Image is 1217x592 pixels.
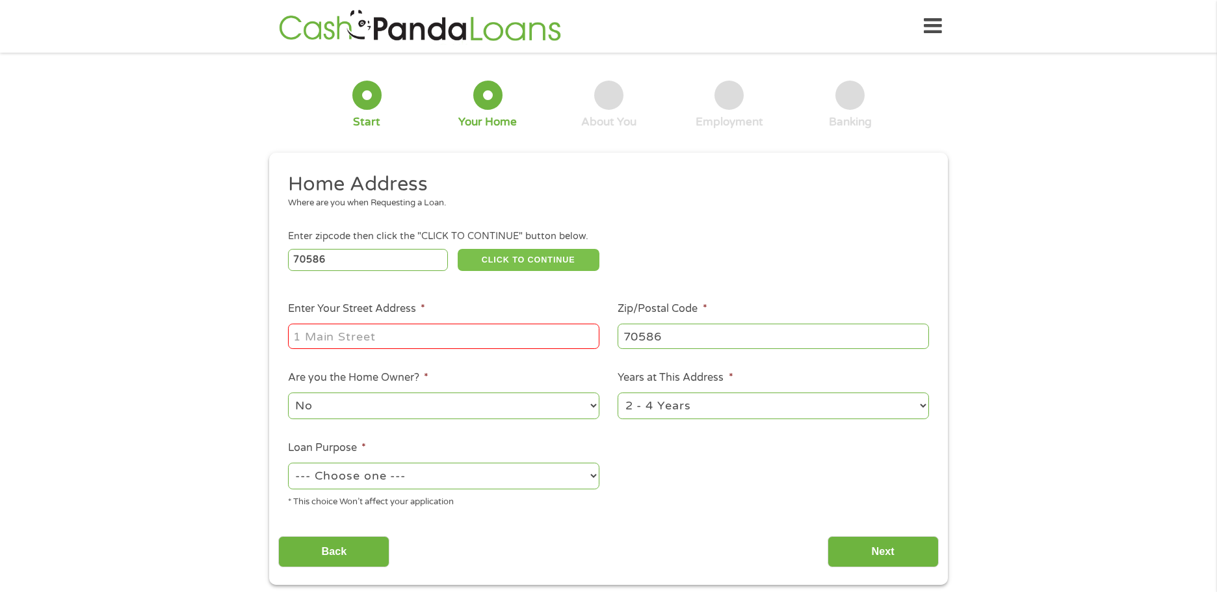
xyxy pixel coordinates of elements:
[828,536,939,568] input: Next
[288,324,599,348] input: 1 Main Street
[618,371,733,385] label: Years at This Address
[288,249,449,271] input: Enter Zipcode (e.g 01510)
[288,197,920,210] div: Where are you when Requesting a Loan.
[288,441,366,455] label: Loan Purpose
[288,172,920,198] h2: Home Address
[581,115,636,129] div: About You
[275,8,565,45] img: GetLoanNow Logo
[458,115,517,129] div: Your Home
[288,302,425,316] label: Enter Your Street Address
[829,115,872,129] div: Banking
[288,491,599,509] div: * This choice Won’t affect your application
[353,115,380,129] div: Start
[458,249,599,271] button: CLICK TO CONTINUE
[288,371,428,385] label: Are you the Home Owner?
[278,536,389,568] input: Back
[696,115,763,129] div: Employment
[618,302,707,316] label: Zip/Postal Code
[288,229,929,244] div: Enter zipcode then click the "CLICK TO CONTINUE" button below.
